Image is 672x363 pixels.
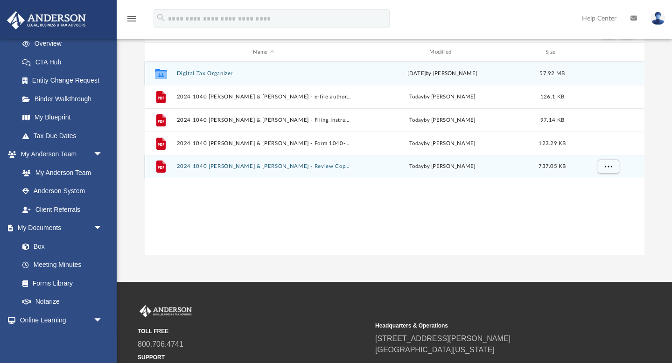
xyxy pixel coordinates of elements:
a: CTA Hub [13,53,117,71]
button: 2024 1040 [PERSON_NAME] & [PERSON_NAME] - Review Copy.pdf [176,164,351,170]
div: Name [176,48,350,56]
i: search [156,13,166,23]
span: arrow_drop_down [93,311,112,330]
span: 123.29 KB [539,141,566,146]
span: today [409,141,424,146]
a: menu [126,18,137,24]
a: Tax Due Dates [13,126,117,145]
button: 2024 1040 [PERSON_NAME] & [PERSON_NAME] - e-file authorization - please sign.pdf [176,94,351,100]
div: by [PERSON_NAME] [355,162,530,171]
a: Client Referrals [13,200,112,219]
a: [STREET_ADDRESS][PERSON_NAME] [375,335,511,342]
span: 126.1 KB [540,94,564,99]
a: Online Learningarrow_drop_down [7,311,112,329]
div: Modified [355,48,529,56]
span: 97.14 KB [540,118,564,123]
small: TOLL FREE [138,327,369,335]
button: Digital Tax Organizer [176,70,351,77]
a: Binder Walkthrough [13,90,117,108]
span: arrow_drop_down [93,219,112,238]
i: menu [126,13,137,24]
div: Size [533,48,571,56]
a: Entity Change Request [13,71,117,90]
span: 57.92 MB [539,71,565,76]
a: Anderson System [13,182,112,201]
span: today [409,94,424,99]
div: by [PERSON_NAME] [355,140,530,148]
span: today [409,118,424,123]
small: Headquarters & Operations [375,321,606,330]
a: My Blueprint [13,108,112,127]
a: 800.706.4741 [138,340,183,348]
a: Meeting Minutes [13,256,112,274]
small: SUPPORT [138,353,369,362]
a: My Documentsarrow_drop_down [7,219,112,237]
img: Anderson Advisors Platinum Portal [4,11,89,29]
span: today [409,164,424,169]
span: arrow_drop_down [93,145,112,164]
button: 2024 1040 [PERSON_NAME] & [PERSON_NAME] - Filing Instructions.pdf [176,117,351,123]
a: My Anderson Team [13,163,107,182]
div: id [575,48,640,56]
a: My Anderson Teamarrow_drop_down [7,145,112,164]
img: User Pic [651,12,665,25]
a: Overview [13,35,117,53]
a: [GEOGRAPHIC_DATA][US_STATE] [375,346,495,354]
div: by [PERSON_NAME] [355,93,530,101]
a: Courses [13,329,112,348]
div: by [PERSON_NAME] [355,116,530,125]
span: 737.05 KB [539,164,566,169]
div: id [148,48,172,56]
div: grid [145,62,644,255]
button: More options [597,160,619,174]
img: Anderson Advisors Platinum Portal [138,305,194,317]
button: 2024 1040 [PERSON_NAME] & [PERSON_NAME] - Form 1040-ES Estimated Tax Payment.pdf [176,140,351,147]
div: [DATE] by [PERSON_NAME] [355,70,530,78]
a: Box [13,237,107,256]
a: Forms Library [13,274,107,293]
a: Notarize [13,293,112,311]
